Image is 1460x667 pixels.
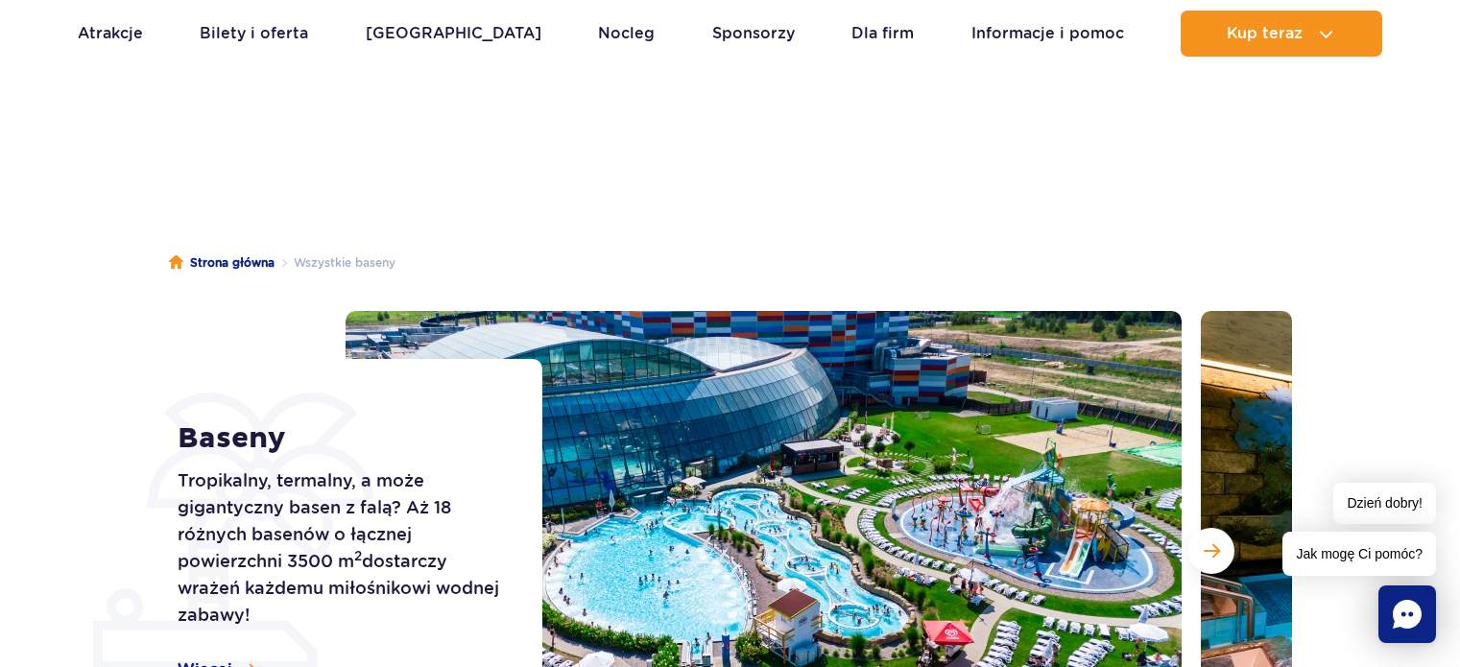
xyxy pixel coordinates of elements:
a: [GEOGRAPHIC_DATA] [366,11,541,57]
sup: 2 [354,548,362,563]
button: Następny slajd [1188,528,1234,574]
a: Informacje i pomoc [971,11,1124,57]
span: Kup teraz [1227,25,1303,42]
p: Tropikalny, termalny, a może gigantyczny basen z falą? Aż 18 różnych basenów o łącznej powierzchn... [178,467,499,629]
a: Strona główna [169,253,275,273]
a: Sponsorzy [712,11,795,57]
a: Bilety i oferta [200,11,308,57]
div: Chat [1378,585,1436,643]
h1: Baseny [178,421,499,456]
a: Dla firm [851,11,914,57]
span: Jak mogę Ci pomóc? [1282,532,1436,576]
span: Dzień dobry! [1333,483,1436,524]
button: Kup teraz [1181,11,1382,57]
li: Wszystkie baseny [275,253,395,273]
a: Nocleg [598,11,655,57]
a: Atrakcje [78,11,143,57]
